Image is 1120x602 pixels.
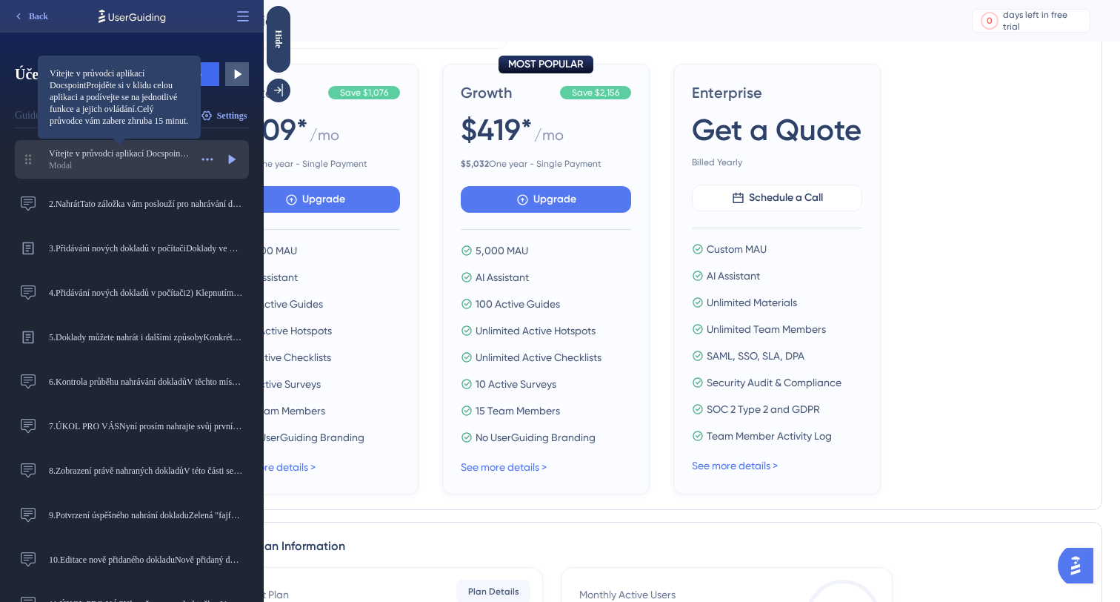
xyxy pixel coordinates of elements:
span: 2 Active Checklists [244,348,331,366]
a: See more details > [461,461,547,473]
span: Growth [461,82,554,103]
span: Enterprise [692,82,862,103]
span: Schedule a Call [749,189,823,207]
span: No UserGuiding Branding [476,429,596,446]
button: Settings [199,104,249,128]
span: 3. Přidávání nových dokladů v počítačiDoklady ve webové verzi systému Docspoint přidáte dvěma způ... [49,242,243,254]
span: 15 Team Members [476,402,560,420]
span: 100 Active Guides [476,295,560,313]
span: Save $1,076 [340,87,388,99]
span: 20 Active Hotspots [244,322,332,340]
span: AI Assistant [476,268,529,286]
span: 10 Active Surveys [476,375,556,393]
span: Účetní - úvod [15,64,139,85]
span: 6. Kontrola průběhu nahrávání dokladůV těchto místech uvidíte doklady, které do systému Docspoint... [49,376,243,388]
div: Subscription [196,10,935,31]
div: Guide ID: [15,107,54,125]
span: Unlimited Active Hotspots [476,322,596,340]
span: Get a Quote [692,109,861,150]
span: SOC 2 Type 2 and GDPR [707,400,820,418]
b: $ 5,032 [461,159,489,169]
span: 5. Doklady můžete nahrát i dalšími způsobyKonkrétně:Prostřednictvím mobilní aplikace (vyfocením a... [49,331,243,343]
span: 25 Active Guides [244,295,323,313]
span: SAML, SSO, SLA, DPA [707,347,804,365]
div: Current Plan Information [211,537,1087,555]
button: Back [6,4,55,28]
iframe: UserGuiding AI Assistant Launcher [1058,543,1102,588]
button: Upgrade [230,186,400,213]
span: Team Member Activity Log [707,427,832,445]
a: See more details > [692,460,778,472]
span: 5,000 MAU [476,242,528,259]
span: One year - Single Payment [461,158,631,170]
span: One year - Single Payment [230,158,400,170]
div: days left in free trial [1003,9,1085,33]
span: Upgrade [533,191,576,208]
span: Upgrade [302,191,345,208]
span: Add a button to this step that will not show this guide again to the user who clicks it. [18,7,188,31]
span: Save $2,156 [572,87,619,99]
span: $419* [461,109,533,150]
span: Security Audit & Compliance [707,374,841,391]
span: Settings [217,110,247,122]
span: 7. ÚKOL PRO VÁSNyní prosím nahrajte svůj první doklad.Začněte klepnutím na symbol "obláčku se šip... [49,420,243,432]
span: Billed Yearly [692,156,862,168]
span: 5 Active Surveys [244,375,321,393]
span: Unlimited Materials [707,294,797,311]
span: Vítejte v průvodci aplikací DocspointProjděte si v klidu celou aplikaci a podívejte se na jednotl... [49,148,190,159]
span: Back [29,10,48,22]
span: 5,000 MAU [244,242,297,259]
span: 8. Zobrazení právě nahraných dokladůV této části se vždy zobrazí kompletní seznam právě nahraných... [49,465,243,477]
span: AI Assistant [707,267,760,285]
span: 5 Team Members [244,402,325,420]
span: Unlimited Team Members [707,320,826,338]
button: Upgrade [461,186,631,213]
div: Modal [49,159,190,171]
span: Custom MAU [707,240,767,258]
div: MOST POPULAR [499,56,593,73]
span: 2. NahrátTato záložka vám poslouží pro nahrávání dokladů, které chcete zpracovat, zaúčtovat (odes... [49,198,243,210]
span: Plan Details [468,586,519,598]
span: 9. Potvrzení úspěšného nahrání dokladuZelená "fajfka" vás bude informovat, že byl doklad v pořádk... [49,509,243,521]
button: Schedule a Call [692,185,862,211]
a: See more details > [230,461,316,473]
span: AI Assistant [244,268,298,286]
span: Unlimited Active Checklists [476,348,601,366]
span: $209* [230,109,308,150]
span: / mo [310,125,339,152]
span: 10. Editace nově přidaného dokladuNově přidaný doklad můžete okamžitě editovat. Pro tento účel sl... [49,554,243,566]
span: No UserGuiding Branding [244,429,364,446]
span: 4. Přidávání nových dokladů v počítači2) Klepnutím na symbol "obláčku se šipkou" se otevře nové d... [49,287,243,299]
span: / mo [534,125,564,152]
div: 0 [987,15,993,27]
